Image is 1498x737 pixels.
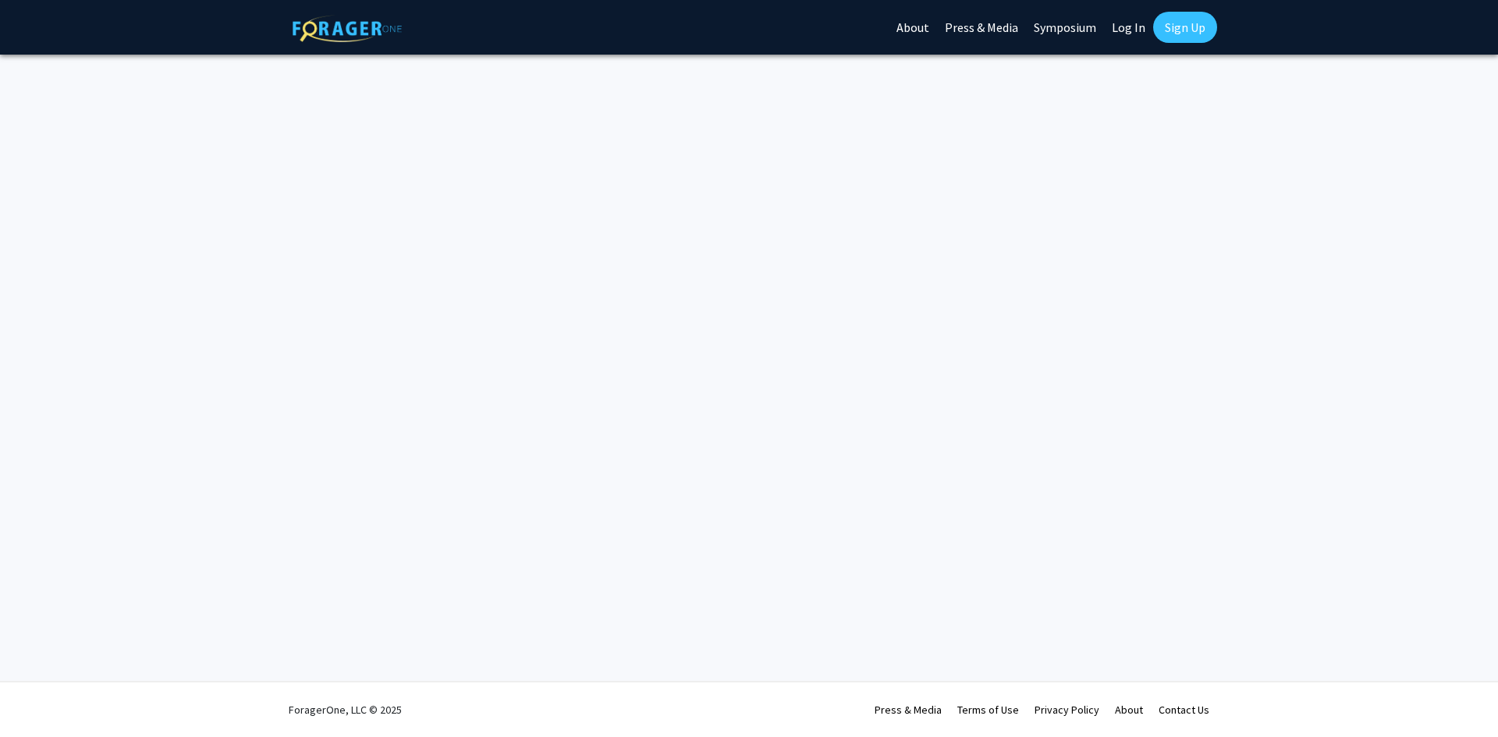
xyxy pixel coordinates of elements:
[1035,703,1099,717] a: Privacy Policy
[289,682,402,737] div: ForagerOne, LLC © 2025
[1159,703,1209,717] a: Contact Us
[1115,703,1143,717] a: About
[875,703,942,717] a: Press & Media
[957,703,1019,717] a: Terms of Use
[293,15,402,42] img: ForagerOne Logo
[1153,12,1217,43] a: Sign Up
